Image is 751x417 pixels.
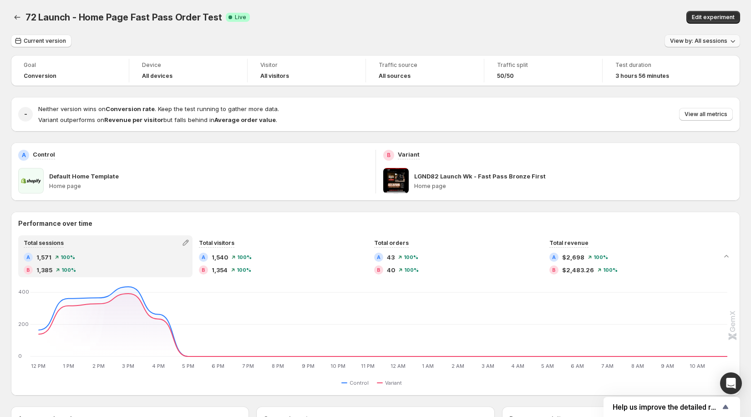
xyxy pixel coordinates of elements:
[452,363,464,369] text: 2 AM
[613,403,720,412] span: Help us improve the detailed report for A/B campaigns
[152,363,165,369] text: 4 PM
[24,61,116,69] span: Goal
[379,72,411,80] h4: All sources
[613,402,731,412] button: Show survey - Help us improve the detailed report for A/B campaigns
[26,254,30,260] h2: A
[374,239,409,246] span: Total orders
[482,363,494,369] text: 3 AM
[104,116,163,123] strong: Revenue per visitor
[615,72,669,80] span: 3 hours 56 minutes
[302,363,315,369] text: 9 PM
[38,105,279,112] span: Neither version wins on . Keep the test running to gather more data.
[398,150,420,159] p: Variant
[49,172,119,181] p: Default Home Template
[377,267,381,273] h2: B
[511,363,524,369] text: 4 AM
[242,363,254,369] text: 7 PM
[665,35,740,47] button: View by: All sessions
[341,377,372,388] button: Control
[562,253,584,262] span: $2,698
[61,254,75,260] span: 100%
[212,265,228,275] span: 1,354
[615,61,708,81] a: Test duration3 hours 56 minutes
[385,379,402,386] span: Variant
[235,14,246,21] span: Live
[142,61,234,81] a: DeviceAll devices
[260,61,353,69] span: Visitor
[497,61,589,81] a: Traffic split50/50
[497,72,514,80] span: 50/50
[24,72,56,80] span: Conversion
[541,363,554,369] text: 5 AM
[18,219,733,228] h2: Performance over time
[202,267,205,273] h2: B
[11,35,71,47] button: Current version
[33,150,55,159] p: Control
[497,61,589,69] span: Traffic split
[594,254,608,260] span: 100%
[603,267,618,273] span: 100%
[22,152,26,159] h2: A
[361,363,375,369] text: 11 PM
[26,267,30,273] h2: B
[391,363,406,369] text: 12 AM
[31,363,46,369] text: 12 PM
[212,363,224,369] text: 6 PM
[692,14,735,21] span: Edit experiment
[142,72,173,80] h4: All devices
[106,105,155,112] strong: Conversion rate
[24,37,66,45] span: Current version
[122,363,134,369] text: 3 PM
[377,254,381,260] h2: A
[422,363,434,369] text: 1 AM
[36,265,52,275] span: 1,385
[237,254,252,260] span: 100%
[24,110,27,119] h2: -
[38,116,277,123] span: Variant outperforms on but falls behind in .
[272,363,284,369] text: 8 PM
[404,267,419,273] span: 100%
[11,11,24,24] button: Back
[615,61,708,69] span: Test duration
[24,61,116,81] a: GoalConversion
[350,379,369,386] span: Control
[383,168,409,193] img: LGND82 Launch Wk - Fast Pass Bronze First
[549,239,589,246] span: Total revenue
[571,363,584,369] text: 6 AM
[61,267,76,273] span: 100%
[18,289,29,295] text: 400
[552,254,556,260] h2: A
[377,377,406,388] button: Variant
[685,111,727,118] span: View all metrics
[214,116,276,123] strong: Average order value
[387,265,395,275] span: 40
[63,363,74,369] text: 1 PM
[414,183,733,190] p: Home page
[404,254,418,260] span: 100%
[330,363,345,369] text: 10 PM
[379,61,471,81] a: Traffic sourceAll sources
[661,363,674,369] text: 9 AM
[18,353,22,359] text: 0
[679,108,733,121] button: View all metrics
[414,172,546,181] p: LGND82 Launch Wk - Fast Pass Bronze First
[36,253,51,262] span: 1,571
[260,61,353,81] a: VisitorAll visitors
[601,363,614,369] text: 7 AM
[720,372,742,394] div: Open Intercom Messenger
[92,363,105,369] text: 2 PM
[49,183,368,190] p: Home page
[379,61,471,69] span: Traffic source
[690,363,705,369] text: 10 AM
[182,363,194,369] text: 5 PM
[202,254,205,260] h2: A
[562,265,594,275] span: $2,483.26
[686,11,740,24] button: Edit experiment
[25,12,222,23] span: 72 Launch - Home Page Fast Pass Order Test
[720,250,733,263] button: Collapse chart
[212,253,228,262] span: 1,540
[237,267,251,273] span: 100%
[24,239,64,246] span: Total sessions
[552,267,556,273] h2: B
[18,168,44,193] img: Default Home Template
